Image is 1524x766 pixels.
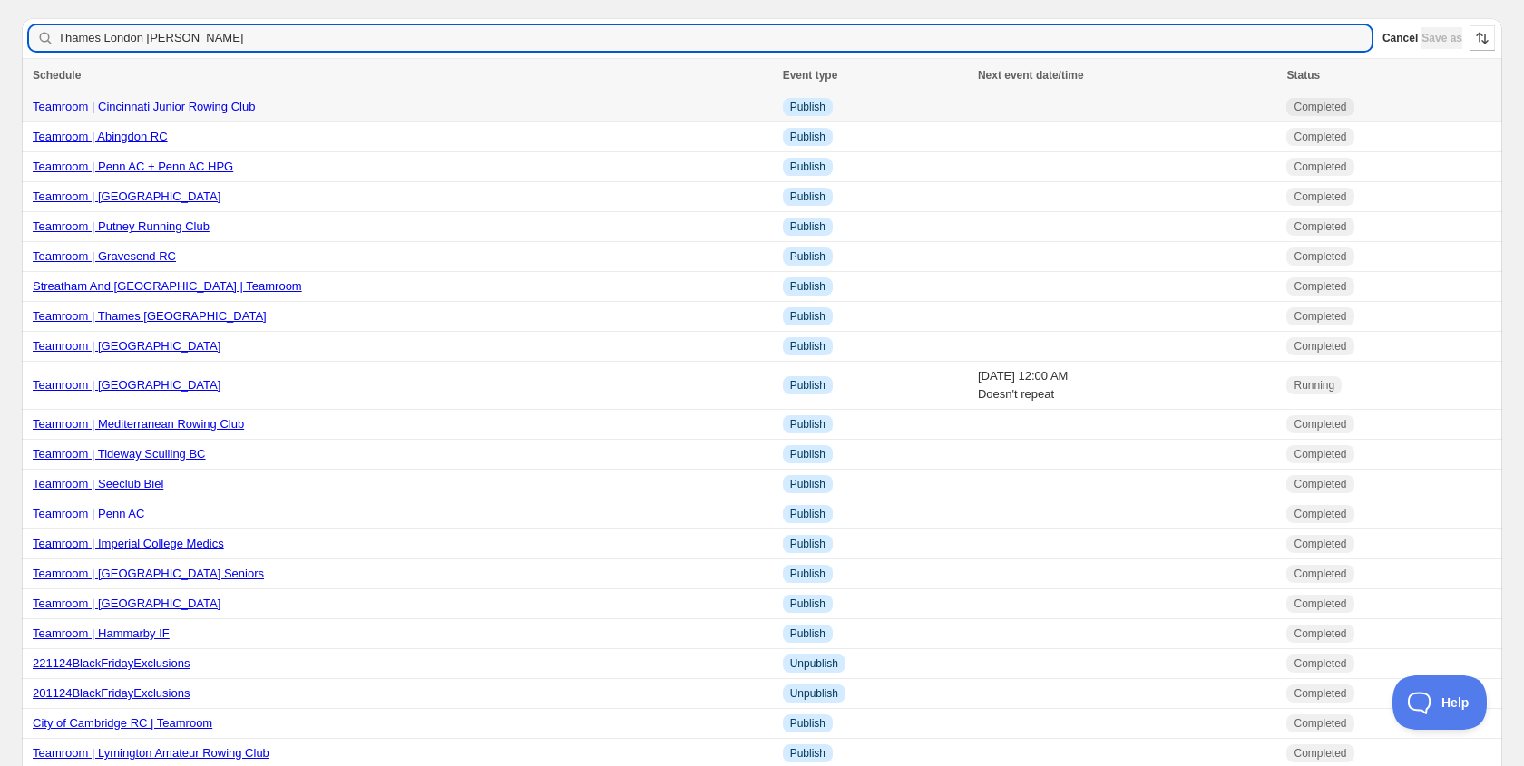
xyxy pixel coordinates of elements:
[1286,69,1320,82] span: Status
[33,477,163,490] a: Teamroom | Seeclub Biel
[33,567,264,580] a: Teamroom | [GEOGRAPHIC_DATA] Seniors
[33,69,81,82] span: Schedule
[790,219,825,234] span: Publish
[1294,417,1346,431] span: Completed
[978,69,1084,82] span: Next event date/time
[33,716,212,730] a: City of Cambridge RC | Teamroom
[1294,656,1346,671] span: Completed
[33,160,233,173] a: Teamroom | Penn AC + Penn AC HPG
[790,279,825,294] span: Publish
[790,596,825,611] span: Publish
[1382,27,1418,49] button: Cancel
[1382,31,1418,45] span: Cancel
[972,362,1282,410] td: [DATE] 12:00 AM Doesn't repeat
[33,686,190,700] a: 201124BlackFridayExclusions
[1470,25,1495,51] button: Sort the results
[33,249,176,263] a: Teamroom | Gravesend RC
[58,25,1372,51] input: Searching schedules by name
[1294,249,1346,264] span: Completed
[783,69,838,82] span: Event type
[1294,219,1346,234] span: Completed
[33,417,244,431] a: Teamroom | Mediterranean Rowing Club
[790,189,825,204] span: Publish
[790,507,825,521] span: Publish
[790,626,825,641] span: Publish
[790,417,825,431] span: Publish
[790,249,825,264] span: Publish
[33,130,168,143] a: Teamroom | Abingdon RC
[33,656,190,670] a: 221124BlackFridayExclusions
[790,567,825,581] span: Publish
[790,477,825,491] span: Publish
[790,309,825,324] span: Publish
[33,309,267,323] a: Teamroom | Thames [GEOGRAPHIC_DATA]
[33,447,206,461] a: Teamroom | Tideway Sculling BC
[1294,100,1346,114] span: Completed
[33,378,220,392] a: Teamroom | [GEOGRAPHIC_DATA]
[1294,339,1346,354] span: Completed
[1294,279,1346,294] span: Completed
[1294,686,1346,701] span: Completed
[1294,746,1346,761] span: Completed
[790,656,838,671] span: Unpublish
[1294,537,1346,551] span: Completed
[1294,626,1346,641] span: Completed
[1294,130,1346,144] span: Completed
[790,447,825,461] span: Publish
[1294,477,1346,491] span: Completed
[790,378,825,393] span: Publish
[1294,309,1346,324] span: Completed
[33,189,220,203] a: Teamroom | [GEOGRAPHIC_DATA]
[790,537,825,551] span: Publish
[33,507,144,520] a: Teamroom | Penn AC
[1392,675,1488,730] iframe: Toggle Customer Support
[33,746,269,760] a: Teamroom | Lymington Amateur Rowing Club
[33,626,170,640] a: Teamroom | Hammarby IF
[790,339,825,354] span: Publish
[33,219,210,233] a: Teamroom | Putney Running Club
[33,596,220,610] a: Teamroom | [GEOGRAPHIC_DATA]
[1294,507,1346,521] span: Completed
[790,130,825,144] span: Publish
[33,339,220,353] a: Teamroom | [GEOGRAPHIC_DATA]
[1294,189,1346,204] span: Completed
[1294,447,1346,461] span: Completed
[790,716,825,731] span: Publish
[790,160,825,174] span: Publish
[1294,596,1346,611] span: Completed
[1294,567,1346,581] span: Completed
[790,746,825,761] span: Publish
[790,100,825,114] span: Publish
[33,100,255,113] a: Teamroom | Cincinnati Junior Rowing Club
[1294,160,1346,174] span: Completed
[33,279,302,293] a: Streatham And [GEOGRAPHIC_DATA] | Teamroom
[790,686,838,701] span: Unpublish
[1294,378,1334,393] span: Running
[33,537,224,550] a: Teamroom | Imperial College Medics
[1294,716,1346,731] span: Completed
